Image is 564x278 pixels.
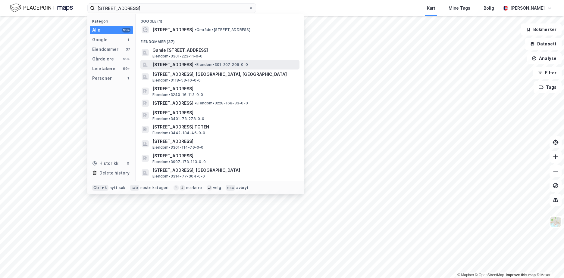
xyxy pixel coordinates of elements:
span: Eiendom • 3228-168-33-0-0 [195,101,248,106]
span: [STREET_ADDRESS] [152,152,297,159]
button: Analyse [527,52,562,64]
div: [PERSON_NAME] [510,5,545,12]
img: logo.f888ab2527a4732fd821a326f86c7f29.svg [10,3,73,13]
div: 99+ [122,57,130,61]
span: [STREET_ADDRESS] [152,100,193,107]
div: Historikk [92,160,118,167]
div: markere [186,185,202,190]
a: Mapbox [457,273,474,277]
span: Gamle [STREET_ADDRESS] [152,47,297,54]
span: [STREET_ADDRESS], [GEOGRAPHIC_DATA] [152,167,297,174]
span: Eiendom • 3442-184-46-0-0 [152,131,205,135]
div: 1 [126,37,130,42]
button: Bokmerker [521,23,562,36]
span: [STREET_ADDRESS] [152,109,297,116]
div: Mine Tags [449,5,470,12]
div: Ctrl + k [92,185,108,191]
span: [STREET_ADDRESS] [152,61,193,68]
div: Eiendommer (37) [136,35,304,45]
div: esc [226,185,235,191]
span: • [195,27,196,32]
span: • [195,62,196,67]
a: Improve this map [506,273,536,277]
div: nytt søk [110,185,126,190]
div: Kart [427,5,435,12]
span: [STREET_ADDRESS] [152,85,297,92]
div: 99+ [122,66,130,71]
div: Personer [92,75,112,82]
span: Eiendom • 3301-114-76-0-0 [152,145,204,150]
span: [STREET_ADDRESS], [GEOGRAPHIC_DATA], [GEOGRAPHIC_DATA] [152,71,297,78]
span: Eiendom • 301-207-209-0-0 [195,62,248,67]
button: Datasett [525,38,562,50]
span: Eiendom • 3907-173-113-0-0 [152,159,206,164]
span: Eiendom • 3314-77-304-0-0 [152,174,205,179]
button: Filter [533,67,562,79]
div: Kategori [92,19,133,23]
span: [STREET_ADDRESS] TOTEN [152,123,297,131]
div: Delete history [99,169,130,177]
div: Google (1) [136,14,304,25]
div: Kontrollprogram for chat [534,249,564,278]
iframe: Chat Widget [534,249,564,278]
div: avbryt [236,185,249,190]
div: Leietakere [92,65,115,72]
a: OpenStreetMap [475,273,504,277]
img: Z [550,216,561,227]
span: [STREET_ADDRESS] [152,138,297,145]
div: Eiendommer [92,46,118,53]
div: 37 [126,47,130,52]
div: Google [92,36,108,43]
div: 0 [126,161,130,166]
div: 99+ [122,28,130,32]
div: velg [213,185,221,190]
div: Gårdeiere [92,55,114,63]
div: 1 [126,76,130,81]
span: Eiendom • 3301-223-11-0-0 [152,54,203,59]
div: Bolig [484,5,494,12]
button: Tags [534,81,562,93]
input: Søk på adresse, matrikkel, gårdeiere, leietakere eller personer [95,4,249,13]
span: Eiendom • 3401-73-278-0-0 [152,116,205,121]
span: Eiendom • 3240-16-113-0-0 [152,92,203,97]
div: tab [130,185,139,191]
span: [STREET_ADDRESS] [152,26,193,33]
span: • [195,101,196,105]
div: neste kategori [140,185,169,190]
span: Eiendom • 3118-53-10-0-0 [152,78,201,83]
span: Område • [STREET_ADDRESS] [195,27,250,32]
div: Alle [92,26,100,34]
